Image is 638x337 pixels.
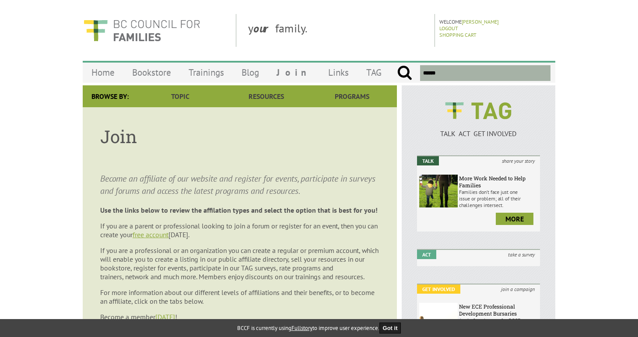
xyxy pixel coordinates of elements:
a: Join [268,62,319,83]
p: Families don’t face just one issue or problem; all of their challenges intersect. [459,189,538,208]
p: Become a member ! [100,312,379,321]
a: [PERSON_NAME] [462,18,499,25]
h1: Join [100,125,379,148]
a: Links [319,62,358,83]
a: Resources [223,85,309,107]
a: Programs [309,85,395,107]
a: Trainings [180,62,233,83]
img: BC Council for FAMILIES [83,14,201,47]
a: [DATE] [155,312,175,321]
p: For more information about our different levels of affiliations and their benefits, or to become ... [100,288,379,305]
a: Shopping Cart [439,32,477,38]
i: share your story [497,156,540,165]
input: Submit [397,65,412,81]
a: Topic [137,85,223,107]
a: Home [83,62,123,83]
a: Bookstore [123,62,180,83]
i: join a campaign [496,284,540,294]
em: Get Involved [417,284,460,294]
h6: New ECE Professional Development Bursaries [459,303,538,317]
p: Apply for a bursary for BCCF trainings [459,317,538,330]
button: Got it [379,323,401,333]
p: Welcome [439,18,553,25]
a: free account [133,230,168,239]
a: more [496,213,533,225]
a: Logout [439,25,458,32]
p: TALK ACT GET INVOLVED [417,129,540,138]
a: TAG [358,62,390,83]
a: Fullstory [291,324,312,332]
div: Browse By: [83,85,137,107]
h6: More Work Needed to Help Families [459,175,538,189]
em: Talk [417,156,439,165]
span: If you are a professional or an organization you can create a regular or premium account, which w... [100,246,379,281]
a: TALK ACT GET INVOLVED [417,120,540,138]
p: Become an affiliate of our website and register for events, participate in surveys and forums and... [100,172,379,197]
strong: Use the links below to review the affilation types and select the option that is best for you! [100,206,378,214]
a: Blog [233,62,268,83]
p: If you are a parent or professional looking to join a forum or register for an event, then you ca... [100,221,379,239]
div: y family. [241,14,435,47]
i: take a survey [503,250,540,259]
em: Act [417,250,436,259]
img: BCCF's TAG Logo [439,94,518,127]
strong: our [253,21,275,35]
